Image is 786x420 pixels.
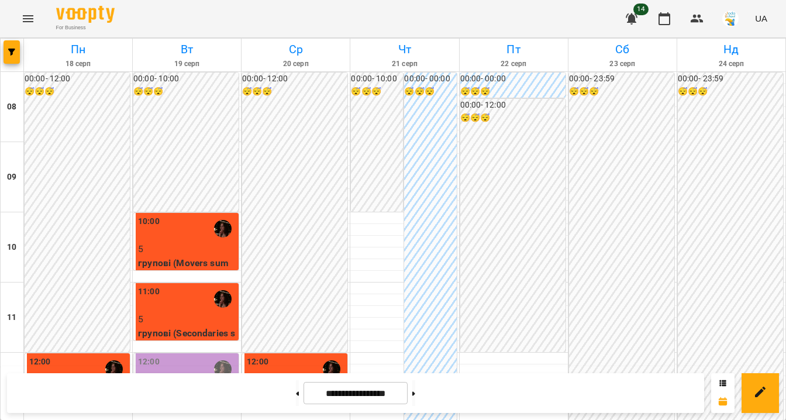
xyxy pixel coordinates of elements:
[56,6,115,23] img: Voopty Logo
[7,101,16,113] h6: 08
[56,24,115,32] span: For Business
[404,73,456,85] h6: 00:00 - 00:00
[14,5,42,33] button: Menu
[7,311,16,324] h6: 11
[570,40,675,58] h6: Сб
[133,85,239,98] h6: 😴😴😴
[722,11,739,27] img: 38072b7c2e4bcea27148e267c0c485b2.jpg
[678,85,783,98] h6: 😴😴😴
[678,73,783,85] h6: 00:00 - 23:59
[105,360,123,378] img: Катерина Халимендик
[214,220,232,237] img: Катерина Халимендик
[460,112,566,125] h6: 😴😴😴
[247,356,268,369] label: 12:00
[570,58,675,70] h6: 23 серп
[7,171,16,184] h6: 09
[243,58,348,70] h6: 20 серп
[26,40,130,58] h6: Пн
[242,85,347,98] h6: 😴😴😴
[352,58,457,70] h6: 21 серп
[750,8,772,29] button: UA
[135,58,239,70] h6: 19 серп
[569,73,674,85] h6: 00:00 - 23:59
[138,285,160,298] label: 11:00
[679,40,784,58] h6: Нд
[460,85,566,98] h6: 😴😴😴
[243,40,348,58] h6: Ср
[323,360,340,378] img: Катерина Халимендик
[461,58,566,70] h6: 22 серп
[138,242,236,256] p: 5
[242,73,347,85] h6: 00:00 - 12:00
[679,58,784,70] h6: 24 серп
[25,85,130,98] h6: 😴😴😴
[138,356,160,369] label: 12:00
[26,58,130,70] h6: 18 серп
[214,290,232,308] img: Катерина Халимендик
[138,256,236,284] p: групові (Movers summer club 1)
[138,312,236,326] p: 5
[633,4,649,15] span: 14
[29,356,51,369] label: 12:00
[138,215,160,228] label: 10:00
[404,85,456,98] h6: 😴😴😴
[460,99,566,112] h6: 00:00 - 12:00
[133,73,239,85] h6: 00:00 - 10:00
[755,12,767,25] span: UA
[460,73,566,85] h6: 00:00 - 00:00
[569,85,674,98] h6: 😴😴😴
[138,326,236,354] p: групові (Secondaries summer club 1)
[7,241,16,254] h6: 10
[214,360,232,378] img: Катерина Халимендик
[352,40,457,58] h6: Чт
[135,40,239,58] h6: Вт
[25,73,130,85] h6: 00:00 - 12:00
[351,73,403,85] h6: 00:00 - 10:00
[351,85,403,98] h6: 😴😴😴
[461,40,566,58] h6: Пт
